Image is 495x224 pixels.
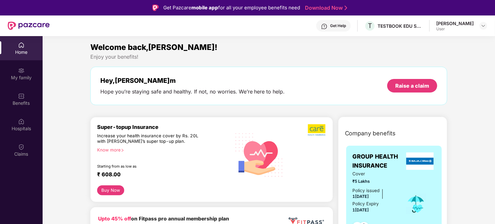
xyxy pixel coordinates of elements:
[163,4,300,12] div: Get Pazcare for all your employee benefits need
[378,23,423,29] div: TESTBOOK EDU SOLUTIONS PRIVATE LIMITED
[353,194,369,199] span: 1[DATE]
[90,43,217,52] span: Welcome back,[PERSON_NAME]!
[345,5,347,11] img: Stroke
[406,152,434,170] img: insurerLogo
[353,152,405,170] span: GROUP HEALTH INSURANCE
[97,147,227,152] div: Know more
[321,23,328,30] img: svg+xml;base64,PHN2ZyBpZD0iSGVscC0zMngzMiIgeG1sbnM9Imh0dHA6Ly93d3cudzMub3JnLzIwMDAvc3ZnIiB3aWR0aD...
[98,216,229,222] b: on Fitpass pro annual membership plan
[436,20,474,26] div: [PERSON_NAME]
[97,171,224,179] div: ₹ 608.00
[100,88,285,95] div: Hope you’re staying safe and healthy. If not, no worries. We’re here to help.
[345,129,396,138] span: Company benefits
[97,133,203,145] div: Increase your health insurance cover by Rs. 20L with [PERSON_NAME]’s super top-up plan.
[231,125,288,184] img: svg+xml;base64,PHN2ZyB4bWxucz0iaHR0cDovL3d3dy53My5vcmcvMjAwMC9zdmciIHhtbG5zOnhsaW5rPSJodHRwOi8vd3...
[18,118,25,125] img: svg+xml;base64,PHN2ZyBpZD0iSG9zcGl0YWxzIiB4bWxucz0iaHR0cDovL3d3dy53My5vcmcvMjAwMC9zdmciIHdpZHRoPS...
[308,124,326,136] img: b5dec4f62d2307b9de63beb79f102df3.png
[353,178,397,185] span: ₹5 Lakhs
[98,216,131,222] b: Upto 45% off
[353,208,369,212] span: 1[DATE]
[368,22,372,30] span: T
[100,77,285,84] div: Hey, [PERSON_NAME]m
[305,5,345,11] a: Download Now
[97,185,125,195] button: Buy Now
[18,67,25,74] img: svg+xml;base64,PHN2ZyB3aWR0aD0iMjAiIGhlaWdodD0iMjAiIHZpZXdCb3g9IjAgMCAyMCAyMCIgZmlsbD0ibm9uZSIgeG...
[406,193,427,215] img: icon
[97,164,203,169] div: Starting from as low as
[18,144,25,150] img: svg+xml;base64,PHN2ZyBpZD0iQ2xhaW0iIHhtbG5zPSJodHRwOi8vd3d3LnczLm9yZy8yMDAwL3N2ZyIgd2lkdGg9IjIwIi...
[481,23,486,28] img: svg+xml;base64,PHN2ZyBpZD0iRHJvcGRvd24tMzJ4MzIiIHhtbG5zPSJodHRwOi8vd3d3LnczLm9yZy8yMDAwL3N2ZyIgd2...
[97,124,231,130] div: Super-topup Insurance
[18,42,25,48] img: svg+xml;base64,PHN2ZyBpZD0iSG9tZSIgeG1sbnM9Imh0dHA6Ly93d3cudzMub3JnLzIwMDAvc3ZnIiB3aWR0aD0iMjAiIG...
[90,54,448,60] div: Enjoy your benefits!
[353,170,397,177] span: Cover
[395,82,429,89] div: Raise a claim
[353,187,380,194] div: Policy issued
[152,5,159,11] img: Logo
[436,26,474,32] div: User
[191,5,218,11] strong: mobile app
[8,22,50,30] img: New Pazcare Logo
[330,23,346,28] div: Get Help
[121,149,124,152] span: right
[18,93,25,99] img: svg+xml;base64,PHN2ZyBpZD0iQmVuZWZpdHMiIHhtbG5zPSJodHRwOi8vd3d3LnczLm9yZy8yMDAwL3N2ZyIgd2lkdGg9Ij...
[353,200,379,207] div: Policy Expiry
